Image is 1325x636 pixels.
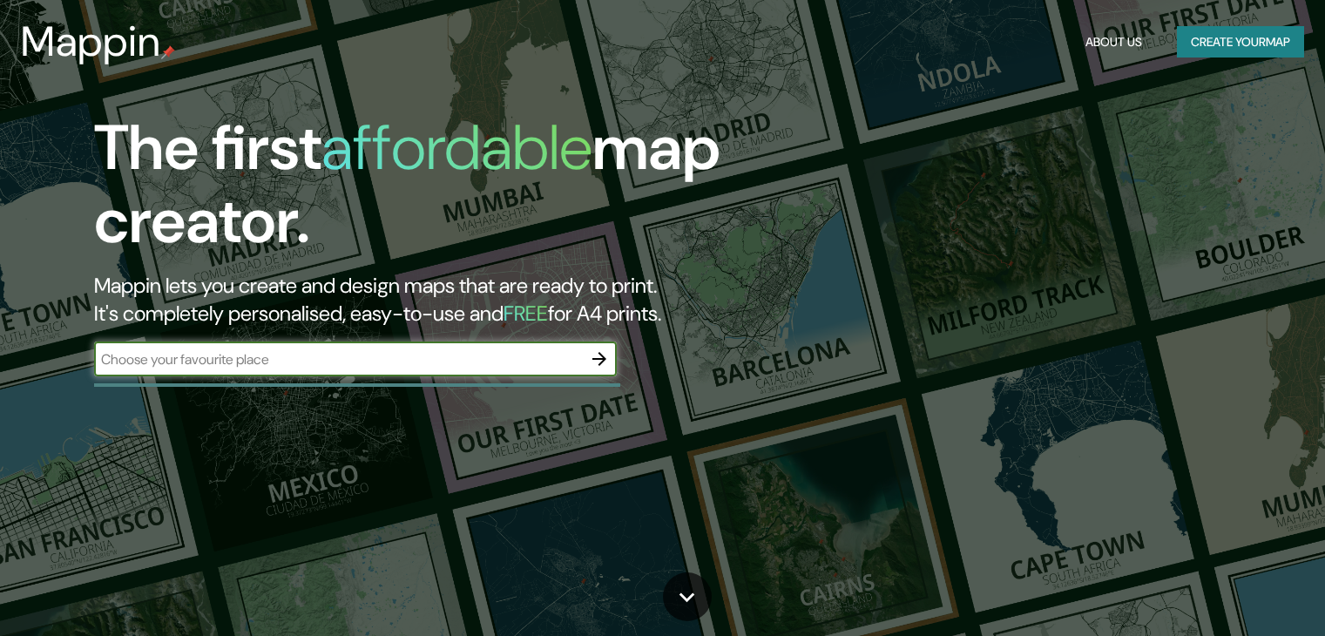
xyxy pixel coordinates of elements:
button: Create yourmap [1177,26,1304,58]
h5: FREE [504,300,548,327]
h2: Mappin lets you create and design maps that are ready to print. It's completely personalised, eas... [94,272,757,328]
h1: affordable [321,107,592,188]
img: mappin-pin [161,45,175,59]
h1: The first map creator. [94,112,757,272]
input: Choose your favourite place [94,349,582,369]
button: About Us [1078,26,1149,58]
h3: Mappin [21,17,161,66]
